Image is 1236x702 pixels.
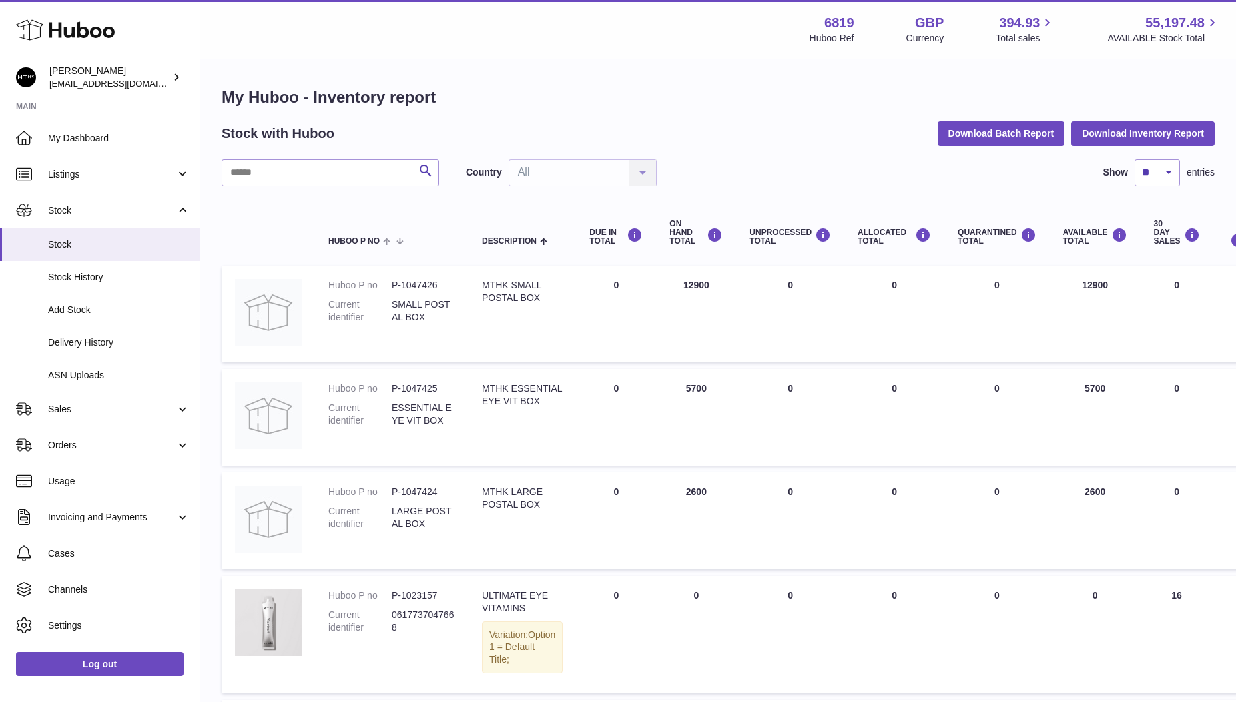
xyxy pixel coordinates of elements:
[994,486,1000,497] span: 0
[749,228,831,246] div: UNPROCESSED Total
[1050,266,1141,362] td: 12900
[656,369,736,466] td: 5700
[328,486,392,498] dt: Huboo P no
[48,168,176,181] span: Listings
[810,32,854,45] div: Huboo Ref
[48,204,176,217] span: Stock
[235,589,302,656] img: product image
[235,486,302,553] img: product image
[48,511,176,524] span: Invoicing and Payments
[1103,166,1128,179] label: Show
[328,382,392,395] dt: Huboo P no
[844,369,944,466] td: 0
[48,271,190,284] span: Stock History
[844,266,944,362] td: 0
[328,298,392,324] dt: Current identifier
[328,279,392,292] dt: Huboo P no
[328,609,392,634] dt: Current identifier
[48,238,190,251] span: Stock
[1050,576,1141,693] td: 0
[656,576,736,693] td: 0
[958,228,1036,246] div: QUARANTINED Total
[736,576,844,693] td: 0
[392,298,455,324] dd: SMALL POSTAL BOX
[392,279,455,292] dd: P-1047426
[48,369,190,382] span: ASN Uploads
[824,14,854,32] strong: 6819
[48,547,190,560] span: Cases
[656,266,736,362] td: 12900
[48,475,190,488] span: Usage
[1154,220,1200,246] div: 30 DAY SALES
[736,266,844,362] td: 0
[1071,121,1215,145] button: Download Inventory Report
[576,576,656,693] td: 0
[392,505,455,531] dd: LARGE POSTAL BOX
[48,439,176,452] span: Orders
[328,237,380,246] span: Huboo P no
[906,32,944,45] div: Currency
[482,279,563,304] div: MTHK SMALL POSTAL BOX
[999,14,1040,32] span: 394.93
[235,382,302,449] img: product image
[482,589,563,615] div: ULTIMATE EYE VITAMINS
[48,132,190,145] span: My Dashboard
[392,609,455,634] dd: 0617737047668
[16,67,36,87] img: amar@mthk.com
[858,228,931,246] div: ALLOCATED Total
[1107,14,1220,45] a: 55,197.48 AVAILABLE Stock Total
[482,486,563,511] div: MTHK LARGE POSTAL BOX
[49,65,170,90] div: [PERSON_NAME]
[328,505,392,531] dt: Current identifier
[48,583,190,596] span: Channels
[996,14,1055,45] a: 394.93 Total sales
[482,382,563,408] div: MTHK ESSENTIAL EYE VIT BOX
[994,383,1000,394] span: 0
[589,228,643,246] div: DUE IN TOTAL
[1145,14,1205,32] span: 55,197.48
[844,472,944,569] td: 0
[49,78,196,89] span: [EMAIL_ADDRESS][DOMAIN_NAME]
[1107,32,1220,45] span: AVAILABLE Stock Total
[1050,369,1141,466] td: 5700
[16,652,184,676] a: Log out
[938,121,1065,145] button: Download Batch Report
[392,402,455,427] dd: ESSENTIAL EYE VIT BOX
[235,279,302,346] img: product image
[576,266,656,362] td: 0
[994,280,1000,290] span: 0
[48,336,190,349] span: Delivery History
[1141,266,1213,362] td: 0
[489,629,555,665] span: Option 1 = Default Title;
[1050,472,1141,569] td: 2600
[656,472,736,569] td: 2600
[1141,472,1213,569] td: 0
[392,486,455,498] dd: P-1047424
[1141,576,1213,693] td: 16
[1187,166,1215,179] span: entries
[482,621,563,674] div: Variation:
[328,402,392,427] dt: Current identifier
[392,382,455,395] dd: P-1047425
[222,87,1215,108] h1: My Huboo - Inventory report
[482,237,537,246] span: Description
[48,304,190,316] span: Add Stock
[996,32,1055,45] span: Total sales
[392,589,455,602] dd: P-1023157
[576,472,656,569] td: 0
[669,220,723,246] div: ON HAND Total
[1063,228,1127,246] div: AVAILABLE Total
[576,369,656,466] td: 0
[466,166,502,179] label: Country
[48,403,176,416] span: Sales
[915,14,944,32] strong: GBP
[736,369,844,466] td: 0
[1141,369,1213,466] td: 0
[844,576,944,693] td: 0
[222,125,334,143] h2: Stock with Huboo
[736,472,844,569] td: 0
[328,589,392,602] dt: Huboo P no
[994,590,1000,601] span: 0
[48,619,190,632] span: Settings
